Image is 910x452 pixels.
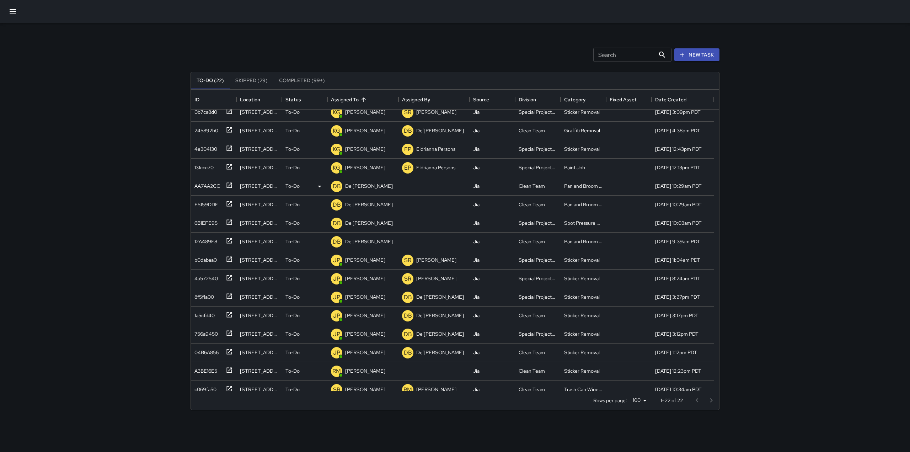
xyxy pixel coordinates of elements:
[331,90,359,110] div: Assigned To
[398,90,470,110] div: Assigned By
[416,127,464,134] p: De'[PERSON_NAME]
[240,238,278,245] div: 101 Market Street
[416,293,464,301] p: De'[PERSON_NAME]
[333,164,341,172] p: KG
[285,219,300,227] p: To-Do
[327,90,398,110] div: Assigned To
[519,330,557,337] div: Special Projects Team
[416,349,464,356] p: De'[PERSON_NAME]
[593,397,627,404] p: Rows per page:
[519,127,545,134] div: Clean Team
[655,182,702,190] div: 7/22/2025, 10:29am PDT
[630,395,649,405] div: 100
[564,238,603,245] div: Pan and Broom Block Faces
[473,108,480,116] div: Jia
[473,90,489,110] div: Source
[345,164,385,171] p: [PERSON_NAME]
[655,312,698,319] div: 8/6/2025, 3:17pm PDT
[230,72,273,89] button: Skipped (29)
[564,293,600,301] div: Sticker Removal
[333,312,340,320] p: JP
[519,238,545,245] div: Clean Team
[192,124,218,134] div: 245892b0
[345,330,385,337] p: [PERSON_NAME]
[285,201,300,208] p: To-Do
[564,201,603,208] div: Pan and Broom Block Faces
[564,386,603,393] div: Trash Can Wiped Down
[333,145,341,154] p: KG
[333,349,340,357] p: JP
[519,312,545,319] div: Clean Team
[333,275,340,283] p: JP
[345,127,385,134] p: [PERSON_NAME]
[192,180,220,190] div: AA7AA2CC
[333,201,341,209] p: DB
[519,386,545,393] div: Clean Team
[333,182,341,191] p: DB
[404,312,412,320] p: DB
[473,256,480,264] div: Jia
[333,238,341,246] p: DB
[359,95,369,105] button: Sort
[473,127,480,134] div: Jia
[285,145,300,153] p: To-Do
[655,127,700,134] div: 8/4/2025, 4:38pm PDT
[236,90,282,110] div: Location
[192,106,217,116] div: 0b7ca8d0
[285,90,301,110] div: Status
[655,90,686,110] div: Date Created
[473,275,480,282] div: Jia
[655,275,700,282] div: 8/11/2025, 8:24am PDT
[561,90,606,110] div: Category
[345,108,385,116] p: [PERSON_NAME]
[402,90,430,110] div: Assigned By
[240,90,260,110] div: Location
[416,275,456,282] p: [PERSON_NAME]
[333,330,340,339] p: JP
[564,219,603,227] div: Spot Pressure Washing
[285,164,300,171] p: To-Do
[240,293,278,301] div: 850 Montgomery Street
[192,291,214,301] div: 8f5f1a00
[345,275,385,282] p: [PERSON_NAME]
[473,145,480,153] div: Jia
[564,164,585,171] div: Paint Job
[240,219,278,227] div: 39 Sutter Street
[240,256,278,264] div: 225 Bush Street
[333,127,341,135] p: KG
[473,219,480,227] div: Jia
[240,127,278,134] div: 651 Market Street
[655,256,700,264] div: 8/11/2025, 11:04am PDT
[564,349,600,356] div: Sticker Removal
[564,330,600,337] div: Sticker Removal
[404,256,411,265] p: SR
[674,48,719,62] button: New Task
[564,145,600,153] div: Sticker Removal
[416,330,464,337] p: De'[PERSON_NAME]
[333,256,340,265] p: JP
[345,219,393,227] p: De'[PERSON_NAME]
[191,90,236,110] div: ID
[240,145,278,153] div: 265 Sacramento Street
[519,145,557,153] div: Special Projects Team
[655,145,702,153] div: 8/4/2025, 12:43pm PDT
[515,90,561,110] div: Division
[404,349,412,357] p: DB
[519,164,557,171] div: Special Projects Team
[345,256,385,264] p: [PERSON_NAME]
[240,367,278,374] div: 217 Montgomery Street
[473,201,480,208] div: Jia
[416,108,456,116] p: [PERSON_NAME]
[655,367,701,374] div: 7/30/2025, 12:23pm PDT
[416,164,455,171] p: Eldrianna Persons
[240,108,278,116] div: 600 California Street
[416,145,455,153] p: Eldrianna Persons
[192,309,215,319] div: 1a5cfd40
[345,201,393,208] p: De'[PERSON_NAME]
[404,164,411,172] p: EP
[194,90,199,110] div: ID
[473,312,480,319] div: Jia
[285,275,300,282] p: To-Do
[285,108,300,116] p: To-Do
[473,182,480,190] div: Jia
